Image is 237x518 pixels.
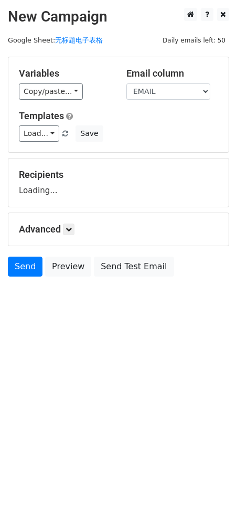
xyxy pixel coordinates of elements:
[45,257,91,277] a: Preview
[76,125,103,142] button: Save
[19,83,83,100] a: Copy/paste...
[8,8,229,26] h2: New Campaign
[159,35,229,46] span: Daily emails left: 50
[19,169,218,181] h5: Recipients
[19,224,218,235] h5: Advanced
[55,36,103,44] a: 无标题电子表格
[19,110,64,121] a: Templates
[19,68,111,79] h5: Variables
[94,257,174,277] a: Send Test Email
[19,125,59,142] a: Load...
[8,257,42,277] a: Send
[159,36,229,44] a: Daily emails left: 50
[8,36,103,44] small: Google Sheet:
[126,68,218,79] h5: Email column
[19,169,218,196] div: Loading...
